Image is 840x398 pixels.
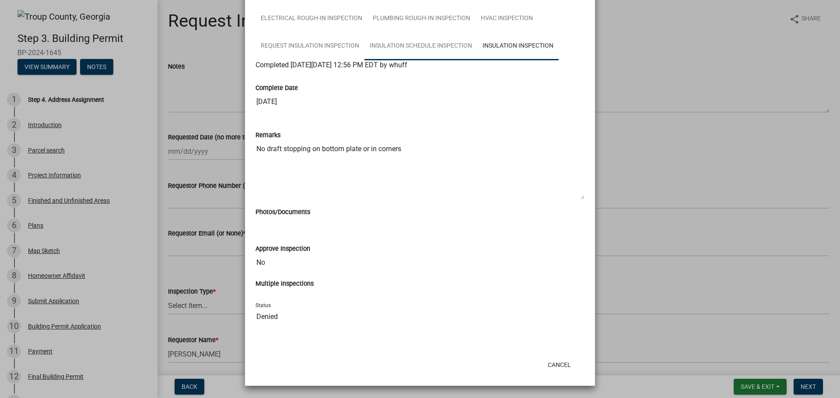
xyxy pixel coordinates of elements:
a: Insulation Inspection [477,32,559,60]
label: Multiple Inspections [255,281,314,287]
a: Electrical Rough-In Inspection [255,5,367,33]
a: Request Insulation Inspection [255,32,364,60]
a: Plumbing Rough-in Inspection [367,5,476,33]
a: Insulation Schedule Inspection [364,32,477,60]
label: Remarks [255,132,280,138]
textarea: No draft stopping on bottom plate or in corners [255,140,584,200]
label: Approve Inspection [255,246,310,252]
button: Cancel [541,357,578,373]
span: Completed [DATE][DATE] 12:56 PM EDT by whuff [255,61,407,69]
label: Complete Date [255,85,298,91]
label: Photos/Documents [255,209,310,215]
a: HVAC Inspection [476,5,538,33]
